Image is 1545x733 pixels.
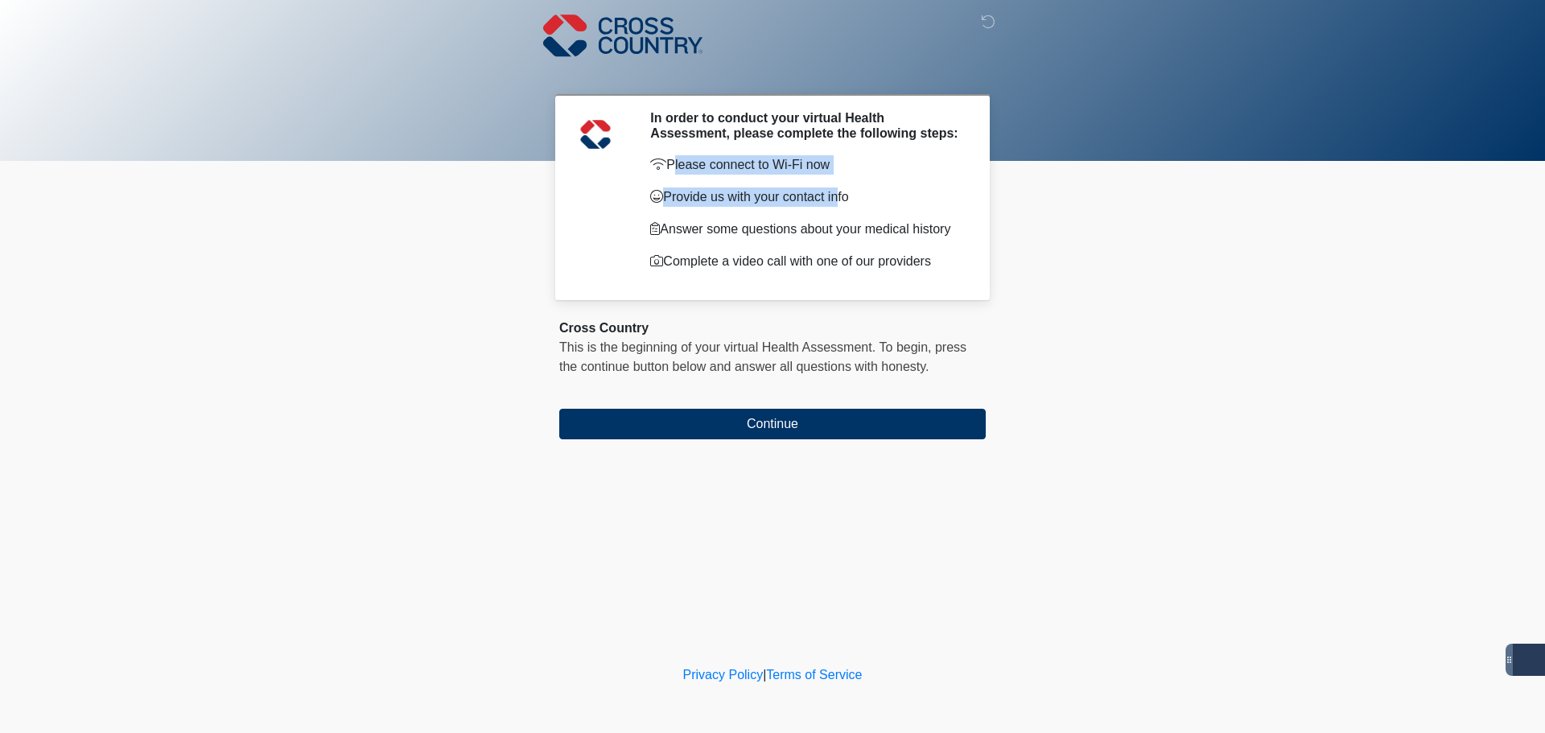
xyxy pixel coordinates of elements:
p: Complete a video call with one of our providers [650,252,962,271]
span: This is the beginning of your virtual Health Assessment. [559,340,875,354]
button: Continue [559,409,986,439]
span: To begin, [880,340,935,354]
h1: ‎ ‎ ‎ [547,58,998,88]
a: Terms of Service [766,668,862,682]
a: | [763,668,766,682]
p: Answer some questions about your medical history [650,220,962,239]
p: Provide us with your contact info [650,187,962,207]
p: Please connect to Wi-Fi now [650,155,962,175]
img: Cross Country Logo [543,12,702,59]
a: Privacy Policy [683,668,764,682]
img: Agent Avatar [571,110,620,159]
span: press the continue button below and answer all questions with honesty. [559,340,966,373]
h2: In order to conduct your virtual Health Assessment, please complete the following steps: [650,110,962,141]
div: Cross Country [559,319,986,338]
